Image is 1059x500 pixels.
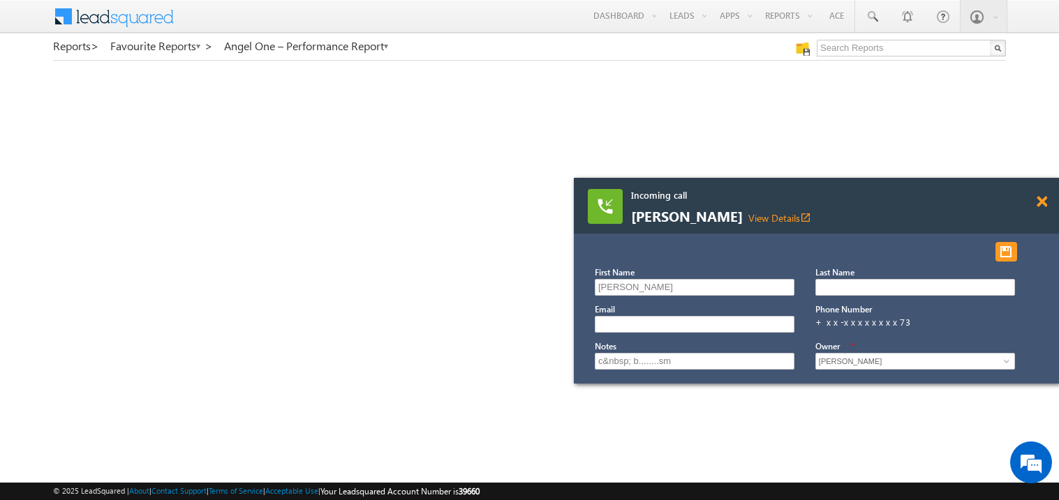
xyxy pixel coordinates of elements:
[110,40,213,52] a: Favourite Reports >
[815,267,854,278] label: Last Name
[595,341,616,351] label: Notes
[229,7,262,40] div: Minimize live chat window
[815,341,840,351] label: Owner
[631,189,966,202] span: Incoming call
[129,486,149,495] a: About
[595,304,615,315] label: Email
[265,486,318,495] a: Acceptable Use
[815,304,872,315] label: Phone Number
[190,392,253,411] em: Start Chat
[595,267,635,278] label: First Name
[73,73,235,91] div: Chat with us now
[815,353,1015,370] input: Type to Search
[748,211,811,225] a: View Detailsopen_in_new
[24,73,59,91] img: d_60004797649_company_0_60004797649
[996,354,1014,368] a: Show All Items
[995,242,1017,262] button: Save and Dispose
[53,40,99,52] a: Reports>
[151,486,207,495] a: Contact Support
[815,316,1014,328] div: +xx-xxxxxxxx73
[796,42,810,56] img: Manage all your saved reports!
[209,486,263,495] a: Terms of Service
[459,486,480,497] span: 39660
[18,129,255,381] textarea: Type your message and hit 'Enter'
[320,486,480,497] span: Your Leadsquared Account Number is
[800,212,811,223] i: View Details
[631,209,966,225] span: [PERSON_NAME]
[53,485,480,498] span: © 2025 LeadSquared | | | | |
[205,38,213,54] span: >
[224,40,390,52] a: Angel One – Performance Report
[817,40,1006,56] input: Search Reports
[91,38,99,54] span: >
